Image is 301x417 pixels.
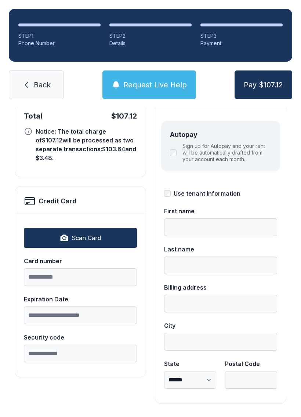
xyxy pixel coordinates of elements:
div: STEP 2 [109,32,192,40]
div: Autopay [170,130,271,140]
input: Billing address [164,295,277,312]
input: Postal Code [225,371,277,389]
div: Billing address [164,283,277,292]
select: State [164,371,216,389]
div: State [164,359,216,368]
input: City [164,333,277,351]
div: STEP 1 [18,32,101,40]
span: Scan Card [72,233,101,242]
input: Expiration Date [24,307,137,324]
div: Use tenant information [174,189,240,198]
div: Expiration Date [24,295,137,304]
input: Security code [24,345,137,362]
div: Total [24,111,42,121]
div: Details [109,40,192,47]
label: Sign up for Autopay and your rent will be automatically drafted from your account each month. [182,143,271,163]
div: Payment [200,40,283,47]
div: Card number [24,257,137,265]
div: Last name [164,245,277,254]
div: Postal Code [225,359,277,368]
div: STEP 3 [200,32,283,40]
div: Notice: The total charge of $107.12 will be processed as two separate transactions: $103.64 and $... [36,127,137,162]
div: First name [164,207,277,215]
span: Pay $107.12 [244,80,283,90]
div: $107.12 [111,111,137,121]
h2: Credit Card [39,196,77,206]
span: Request Live Help [123,80,187,90]
div: Security code [24,333,137,342]
input: First name [164,218,277,236]
span: Back [34,80,51,90]
input: Card number [24,268,137,286]
div: Phone Number [18,40,101,47]
div: City [164,321,277,330]
input: Last name [164,257,277,274]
